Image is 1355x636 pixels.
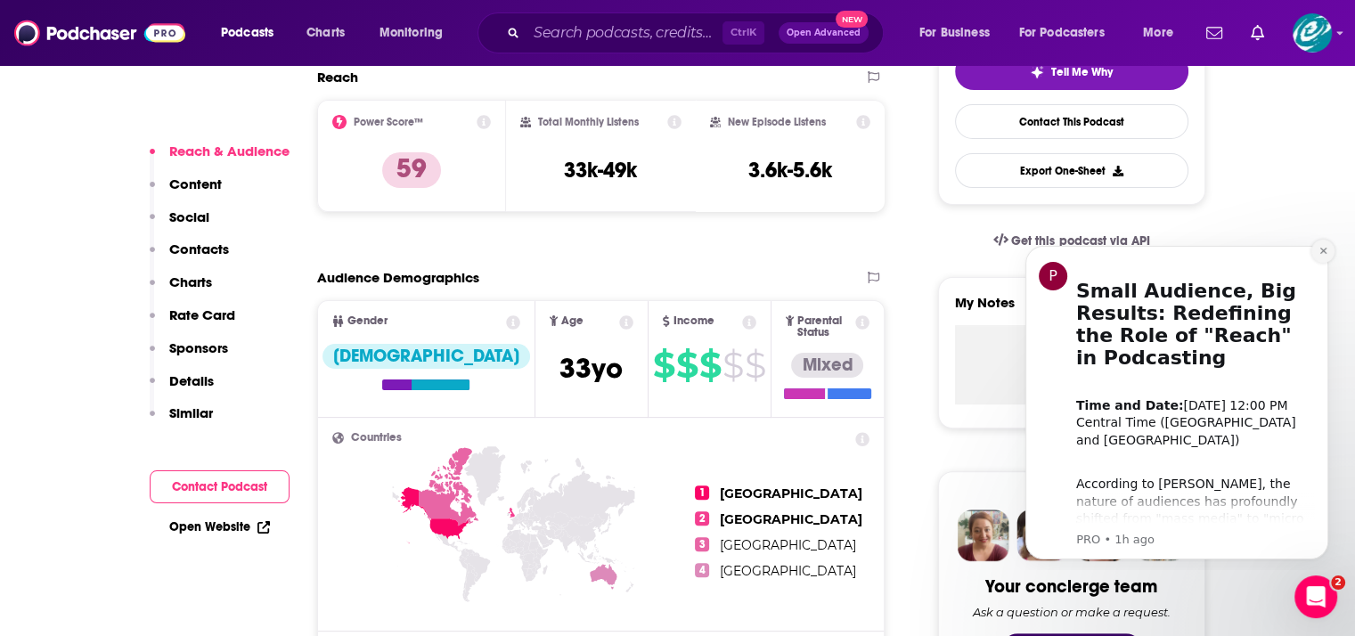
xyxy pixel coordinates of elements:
div: [DEMOGRAPHIC_DATA] [322,344,530,369]
button: Charts [150,273,212,306]
span: Income [673,315,714,327]
span: Parental Status [797,315,853,338]
span: For Business [919,20,990,45]
p: Charts [169,273,212,290]
h2: Audience Demographics [317,269,479,286]
p: Content [169,175,222,192]
p: Similar [169,404,213,421]
input: Search podcasts, credits, & more... [526,19,722,47]
img: Sydney Profile [958,510,1009,561]
div: Your concierge team [985,575,1157,598]
span: Logged in as Resurrection [1293,13,1332,53]
a: Open Website [169,519,270,534]
span: For Podcasters [1019,20,1105,45]
button: Social [150,208,209,241]
span: Gender [347,315,388,327]
button: open menu [367,19,466,47]
span: [GEOGRAPHIC_DATA] [720,511,862,527]
a: Show notifications dropdown [1244,18,1271,48]
iframe: Intercom notifications message [999,230,1355,570]
span: Ctrl K [722,21,764,45]
span: More [1143,20,1173,45]
h2: Power Score™ [354,116,423,128]
span: [GEOGRAPHIC_DATA] [720,485,862,501]
span: 1 [695,485,709,500]
p: 59 [382,152,441,188]
h2: New Episode Listens [728,116,826,128]
p: Reach & Audience [169,143,290,159]
span: Age [561,315,584,327]
button: Rate Card [150,306,235,339]
button: Contacts [150,241,229,273]
span: Open Advanced [787,29,861,37]
a: Charts [295,19,355,47]
button: open menu [208,19,297,47]
span: Countries [351,432,402,444]
p: Rate Card [169,306,235,323]
p: Social [169,208,209,225]
span: 33 yo [559,351,623,386]
img: tell me why sparkle [1030,65,1044,79]
span: $ [699,351,721,379]
img: Podchaser - Follow, Share and Rate Podcasts [14,16,185,50]
h2: Reach [317,69,358,86]
button: Export One-Sheet [955,153,1188,188]
button: Open AdvancedNew [779,22,869,44]
h3: 33k-49k [564,157,637,183]
p: Contacts [169,241,229,257]
h3: 3.6k-5.6k [748,157,832,183]
button: open menu [1008,19,1131,47]
span: $ [722,351,743,379]
button: Show profile menu [1293,13,1332,53]
span: 3 [695,537,709,551]
span: New [836,11,868,28]
span: [GEOGRAPHIC_DATA] [720,537,856,553]
span: 2 [695,511,709,526]
button: Similar [150,404,213,437]
img: User Profile [1293,13,1332,53]
button: Contact Podcast [150,470,290,503]
span: Podcasts [221,20,273,45]
button: open menu [907,19,1012,47]
span: $ [745,351,765,379]
a: Contact This Podcast [955,104,1188,139]
button: Sponsors [150,339,228,372]
span: Charts [306,20,345,45]
button: open menu [1131,19,1196,47]
span: 2 [1331,575,1345,590]
button: tell me why sparkleTell Me Why [955,53,1188,90]
span: [GEOGRAPHIC_DATA] [720,563,856,579]
span: $ [676,351,698,379]
div: Search podcasts, credits, & more... [494,12,901,53]
span: $ [653,351,674,379]
h2: Total Monthly Listens [538,116,639,128]
a: Show notifications dropdown [1199,18,1229,48]
a: Get this podcast via API [979,219,1164,263]
button: Content [150,175,222,208]
span: Monitoring [380,20,443,45]
button: Reach & Audience [150,143,290,175]
label: My Notes [955,294,1188,325]
div: Ask a question or make a request. [973,605,1171,619]
span: Tell Me Why [1051,65,1113,79]
p: Sponsors [169,339,228,356]
span: 4 [695,563,709,577]
div: Mixed [791,353,863,378]
p: Details [169,372,214,389]
iframe: Intercom live chat [1294,575,1337,618]
button: Details [150,372,214,405]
